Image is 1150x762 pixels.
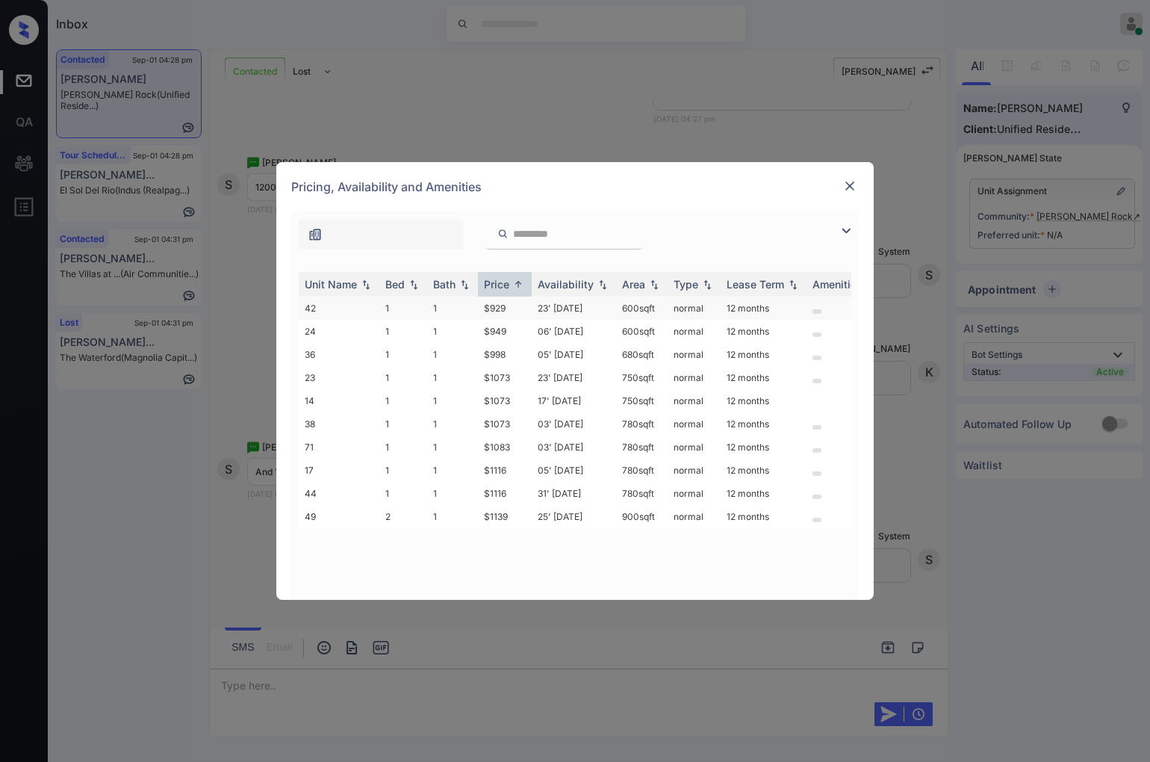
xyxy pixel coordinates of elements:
[532,366,616,389] td: 23' [DATE]
[299,505,379,528] td: 49
[532,459,616,482] td: 05' [DATE]
[616,412,668,436] td: 780 sqft
[379,505,427,528] td: 2
[308,227,323,242] img: icon-zuma
[532,505,616,528] td: 25' [DATE]
[532,389,616,412] td: 17' [DATE]
[497,227,509,241] img: icon-zuma
[616,482,668,505] td: 780 sqft
[842,179,857,193] img: close
[616,297,668,320] td: 600 sqft
[427,412,478,436] td: 1
[478,482,532,505] td: $1116
[721,343,806,366] td: 12 months
[379,436,427,459] td: 1
[532,297,616,320] td: 23' [DATE]
[532,436,616,459] td: 03' [DATE]
[700,279,715,290] img: sorting
[478,366,532,389] td: $1073
[622,278,645,291] div: Area
[427,297,478,320] td: 1
[299,320,379,343] td: 24
[379,459,427,482] td: 1
[299,366,379,389] td: 23
[668,366,721,389] td: normal
[721,459,806,482] td: 12 months
[299,436,379,459] td: 71
[379,482,427,505] td: 1
[478,320,532,343] td: $949
[668,482,721,505] td: normal
[276,162,874,211] div: Pricing, Availability and Amenities
[668,389,721,412] td: normal
[616,459,668,482] td: 780 sqft
[379,366,427,389] td: 1
[721,436,806,459] td: 12 months
[616,320,668,343] td: 600 sqft
[786,279,801,290] img: sorting
[721,389,806,412] td: 12 months
[478,389,532,412] td: $1073
[812,278,862,291] div: Amenities
[616,436,668,459] td: 780 sqft
[299,389,379,412] td: 14
[484,278,509,291] div: Price
[379,297,427,320] td: 1
[721,297,806,320] td: 12 months
[406,279,421,290] img: sorting
[837,222,855,240] img: icon-zuma
[478,436,532,459] td: $1083
[668,459,721,482] td: normal
[379,343,427,366] td: 1
[478,459,532,482] td: $1116
[478,297,532,320] td: $929
[668,297,721,320] td: normal
[427,389,478,412] td: 1
[616,389,668,412] td: 750 sqft
[478,343,532,366] td: $998
[595,279,610,290] img: sorting
[647,279,662,290] img: sorting
[305,278,357,291] div: Unit Name
[478,505,532,528] td: $1139
[299,297,379,320] td: 42
[721,505,806,528] td: 12 months
[379,412,427,436] td: 1
[427,343,478,366] td: 1
[668,343,721,366] td: normal
[358,279,373,290] img: sorting
[385,278,405,291] div: Bed
[668,436,721,459] td: normal
[668,320,721,343] td: normal
[478,412,532,436] td: $1073
[299,459,379,482] td: 17
[727,278,784,291] div: Lease Term
[721,482,806,505] td: 12 months
[538,278,594,291] div: Availability
[674,278,698,291] div: Type
[427,482,478,505] td: 1
[616,366,668,389] td: 750 sqft
[433,278,456,291] div: Bath
[457,279,472,290] img: sorting
[532,482,616,505] td: 31' [DATE]
[299,412,379,436] td: 38
[299,482,379,505] td: 44
[299,343,379,366] td: 36
[668,412,721,436] td: normal
[427,505,478,528] td: 1
[427,320,478,343] td: 1
[532,343,616,366] td: 05' [DATE]
[379,320,427,343] td: 1
[616,505,668,528] td: 900 sqft
[532,320,616,343] td: 06' [DATE]
[616,343,668,366] td: 680 sqft
[427,366,478,389] td: 1
[379,389,427,412] td: 1
[721,412,806,436] td: 12 months
[427,459,478,482] td: 1
[721,320,806,343] td: 12 months
[511,279,526,290] img: sorting
[668,505,721,528] td: normal
[427,436,478,459] td: 1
